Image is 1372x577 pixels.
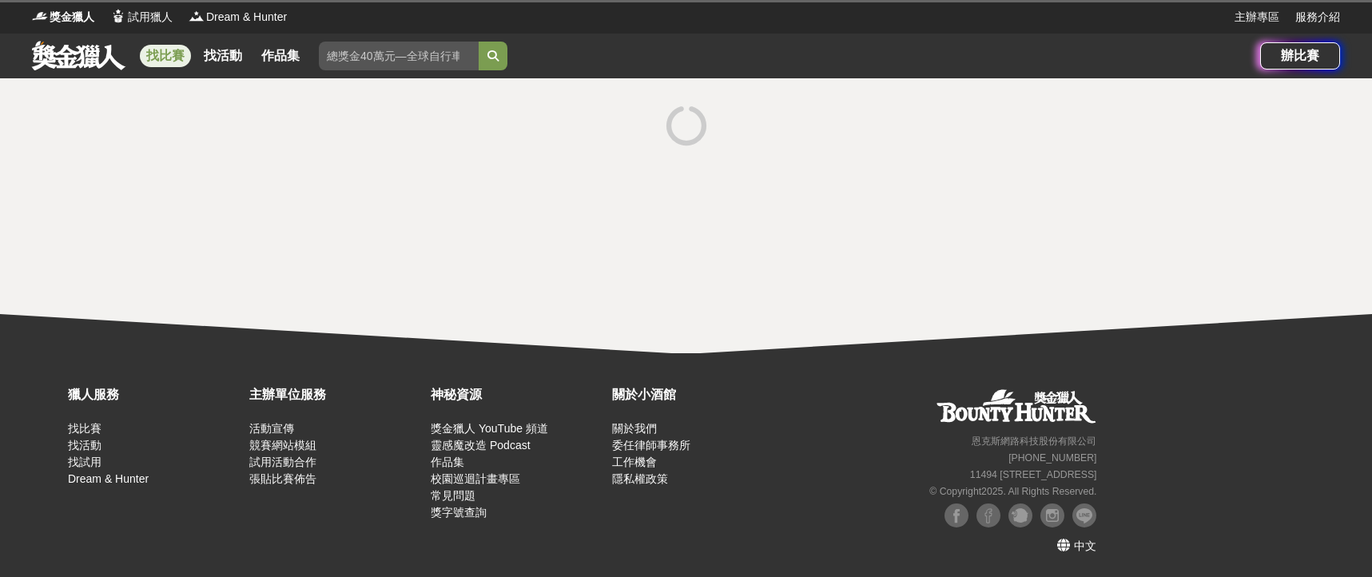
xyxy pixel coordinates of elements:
div: 關於小酒館 [612,385,785,404]
div: 主辦單位服務 [249,385,423,404]
a: 獎金獵人 YouTube 頻道 [431,422,548,435]
a: 委任律師事務所 [612,439,690,452]
a: 作品集 [431,456,464,468]
a: 競賽網站模組 [249,439,316,452]
img: LINE [1072,503,1096,527]
a: 校園巡迴計畫專區 [431,472,520,485]
a: 找活動 [197,45,249,67]
a: 隱私權政策 [612,472,668,485]
a: 找比賽 [68,422,101,435]
span: 獎金獵人 [50,9,94,26]
img: Logo [32,8,48,24]
img: Logo [189,8,205,24]
a: 找試用 [68,456,101,468]
a: 找活動 [68,439,101,452]
img: Instagram [1040,503,1064,527]
a: 辦比賽 [1260,42,1340,70]
small: © Copyright 2025 . All Rights Reserved. [929,486,1096,497]
img: Logo [110,8,126,24]
small: 恩克斯網路科技股份有限公司 [972,436,1096,447]
a: Dream & Hunter [68,472,149,485]
a: 工作機會 [612,456,657,468]
div: 神秘資源 [431,385,604,404]
a: 靈感魔改造 Podcast [431,439,530,452]
a: 關於我們 [612,422,657,435]
a: 張貼比賽佈告 [249,472,316,485]
a: 主辦專區 [1235,9,1279,26]
img: Facebook [976,503,1000,527]
a: 獎字號查詢 [431,506,487,519]
span: Dream & Hunter [206,9,287,26]
a: Logo獎金獵人 [32,9,94,26]
small: [PHONE_NUMBER] [1008,452,1096,464]
a: 服務介紹 [1295,9,1340,26]
span: 中文 [1074,539,1096,552]
a: 活動宣傳 [249,422,294,435]
a: Logo試用獵人 [110,9,173,26]
a: 作品集 [255,45,306,67]
div: 獵人服務 [68,385,241,404]
a: 找比賽 [140,45,191,67]
a: 常見問題 [431,489,475,502]
small: 11494 [STREET_ADDRESS] [970,469,1097,480]
img: Facebook [944,503,968,527]
input: 總獎金40萬元—全球自行車設計比賽 [319,42,479,70]
a: LogoDream & Hunter [189,9,287,26]
img: Plurk [1008,503,1032,527]
span: 試用獵人 [128,9,173,26]
a: 試用活動合作 [249,456,316,468]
